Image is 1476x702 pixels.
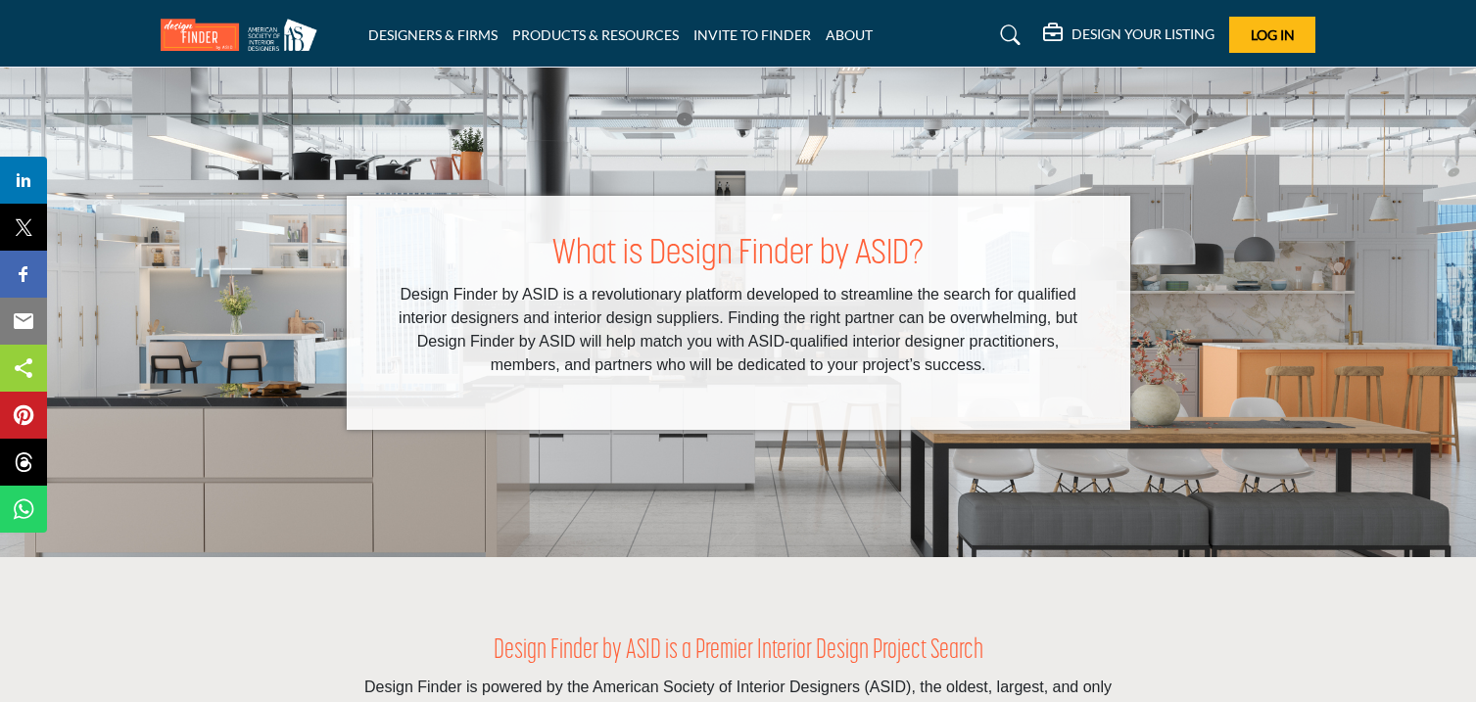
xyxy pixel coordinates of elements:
[1043,23,1214,47] div: DESIGN YOUR LISTING
[1229,17,1315,53] button: Log In
[1251,26,1295,43] span: Log In
[368,26,498,43] a: DESIGNERS & FIRMS
[1071,25,1214,43] h5: DESIGN YOUR LISTING
[386,235,1091,276] h1: What is Design Finder by ASID?
[347,635,1130,669] h2: Design Finder by ASID is a Premier Interior Design Project Search
[161,19,327,51] img: Site Logo
[826,26,873,43] a: ABOUT
[981,20,1033,51] a: Search
[386,283,1091,377] p: Design Finder by ASID is a revolutionary platform developed to streamline the search for qualifie...
[693,26,811,43] a: INVITE TO FINDER
[512,26,679,43] a: PRODUCTS & RESOURCES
